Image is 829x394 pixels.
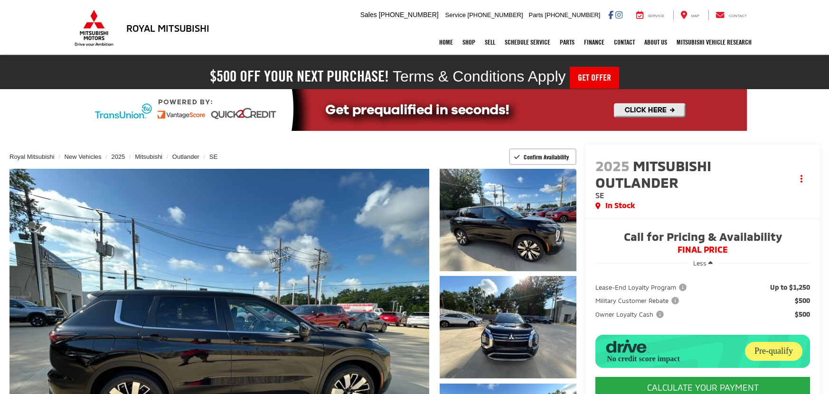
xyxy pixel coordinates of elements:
h2: $500 off your next purchase! [210,70,389,83]
a: Map [673,10,707,20]
a: Schedule Service: Opens in a new tab [500,30,555,54]
span: Sales [360,11,377,18]
span: Mitsubishi Outlander [595,157,711,191]
span: FINAL PRICE [595,245,810,255]
img: Quick2Credit [82,89,747,131]
a: Finance [579,30,609,54]
img: 2025 Mitsubishi Outlander SE [438,275,578,379]
a: Facebook: Click to visit our Facebook page [608,11,613,18]
button: Actions [793,170,810,187]
span: $500 [795,296,810,305]
a: Get Offer [570,67,619,89]
button: Confirm Availability [509,148,577,165]
a: SE [209,153,217,160]
a: Expand Photo 1 [440,169,576,271]
a: About Us [640,30,672,54]
span: Military Customer Rebate [595,296,681,305]
a: Home [434,30,458,54]
button: Military Customer Rebate [595,296,682,305]
a: Shop [458,30,480,54]
span: In Stock [605,200,635,211]
span: Less [693,259,707,267]
a: Service [629,10,671,20]
a: Sell [480,30,500,54]
span: Lease-End Loyalty Program [595,283,688,292]
button: Lease-End Loyalty Program [595,283,690,292]
span: SE [595,191,604,200]
span: Contact [729,14,747,18]
a: Parts: Opens in a new tab [555,30,579,54]
span: [PHONE_NUMBER] [545,11,600,18]
span: dropdown dots [801,175,802,183]
span: Confirm Availability [524,153,569,161]
img: 2025 Mitsubishi Outlander SE [438,167,578,272]
a: Mitsubishi [135,153,162,160]
span: 2025 [595,157,630,174]
span: Owner Loyalty Cash [595,310,666,319]
span: Map [691,14,699,18]
a: Outlander [172,153,199,160]
span: Parts [528,11,543,18]
span: Up to $1,250 [770,283,810,292]
span: Service [445,11,466,18]
button: Owner Loyalty Cash [595,310,667,319]
a: Mitsubishi Vehicle Research [672,30,756,54]
button: Less [688,255,717,272]
a: Contact [609,30,640,54]
img: Mitsubishi [73,9,115,46]
span: Terms & Conditions Apply [393,68,566,85]
a: Royal Mitsubishi [9,153,55,160]
a: Contact [708,10,754,20]
a: 2025 [111,153,125,160]
h3: Royal Mitsubishi [126,23,209,33]
span: [PHONE_NUMBER] [379,11,439,18]
a: Instagram: Click to visit our Instagram page [615,11,622,18]
span: Service [648,14,664,18]
a: New Vehicles [65,153,102,160]
span: Call for Pricing & Availability [595,231,810,245]
a: Expand Photo 2 [440,276,576,378]
span: [PHONE_NUMBER] [468,11,523,18]
span: $500 [795,310,810,319]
